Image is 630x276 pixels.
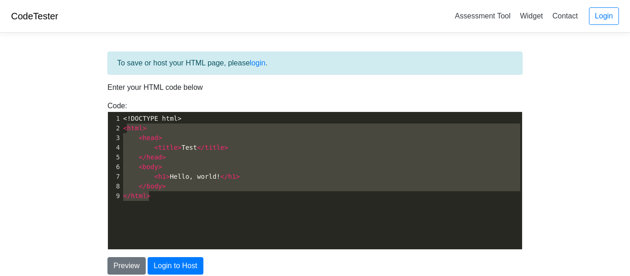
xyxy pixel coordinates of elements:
a: Login [589,7,619,25]
div: 8 [108,182,121,191]
div: To save or host your HTML page, please . [107,52,523,75]
div: 9 [108,191,121,201]
span: title [158,144,178,151]
span: <!DOCTYPE html> [123,115,181,122]
span: body [143,163,158,170]
span: < [139,134,143,141]
span: > [236,173,239,180]
span: > [143,124,146,132]
span: > [158,163,162,170]
button: Login to Host [148,257,203,275]
a: Contact [549,8,582,23]
span: head [147,153,162,161]
span: </ [220,173,228,180]
span: < [139,163,143,170]
div: Code: [101,100,529,250]
span: </ [139,182,147,190]
a: Assessment Tool [451,8,514,23]
div: 4 [108,143,121,153]
a: Widget [516,8,547,23]
span: > [162,182,166,190]
div: 3 [108,133,121,143]
div: 5 [108,153,121,162]
div: 6 [108,162,121,172]
span: h1 [228,173,236,180]
button: Preview [107,257,146,275]
span: > [162,153,166,161]
span: < [123,124,127,132]
span: head [143,134,158,141]
span: > [158,134,162,141]
div: 1 [108,114,121,123]
p: Enter your HTML code below [107,82,523,93]
a: CodeTester [11,11,58,21]
span: > [178,144,181,151]
div: 2 [108,123,121,133]
span: </ [123,192,131,200]
span: < [154,144,158,151]
span: Test [123,144,228,151]
span: html [131,192,147,200]
span: </ [139,153,147,161]
span: Hello, world! [123,173,240,180]
div: 7 [108,172,121,182]
span: </ [197,144,205,151]
span: body [147,182,162,190]
span: > [166,173,170,180]
span: < [154,173,158,180]
span: html [127,124,143,132]
span: h1 [158,173,166,180]
span: > [147,192,150,200]
span: title [205,144,224,151]
span: > [224,144,228,151]
a: login [250,59,266,67]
